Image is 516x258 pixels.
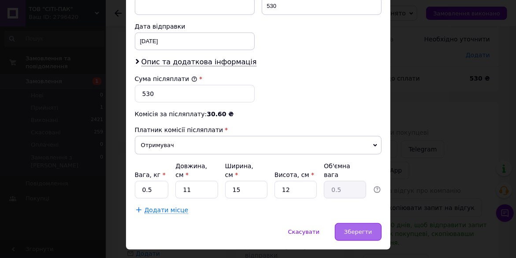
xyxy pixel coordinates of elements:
label: Ширина, см [225,162,253,178]
div: Дата відправки [135,22,255,31]
span: Зберегти [344,229,372,235]
label: Довжина, см [175,162,207,178]
span: Платник комісії післяплати [135,126,223,133]
span: Скасувати [288,229,319,235]
span: 30.60 ₴ [207,111,234,118]
span: Отримувач [135,136,382,155]
label: Вага, кг [135,171,166,178]
label: Сума післяплати [135,75,197,82]
div: Комісія за післяплату: [135,110,382,118]
span: Опис та додаткова інформація [141,58,257,66]
div: Об'ємна вага [324,162,366,179]
span: Додати місце [145,206,189,214]
label: Висота, см [275,171,314,178]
